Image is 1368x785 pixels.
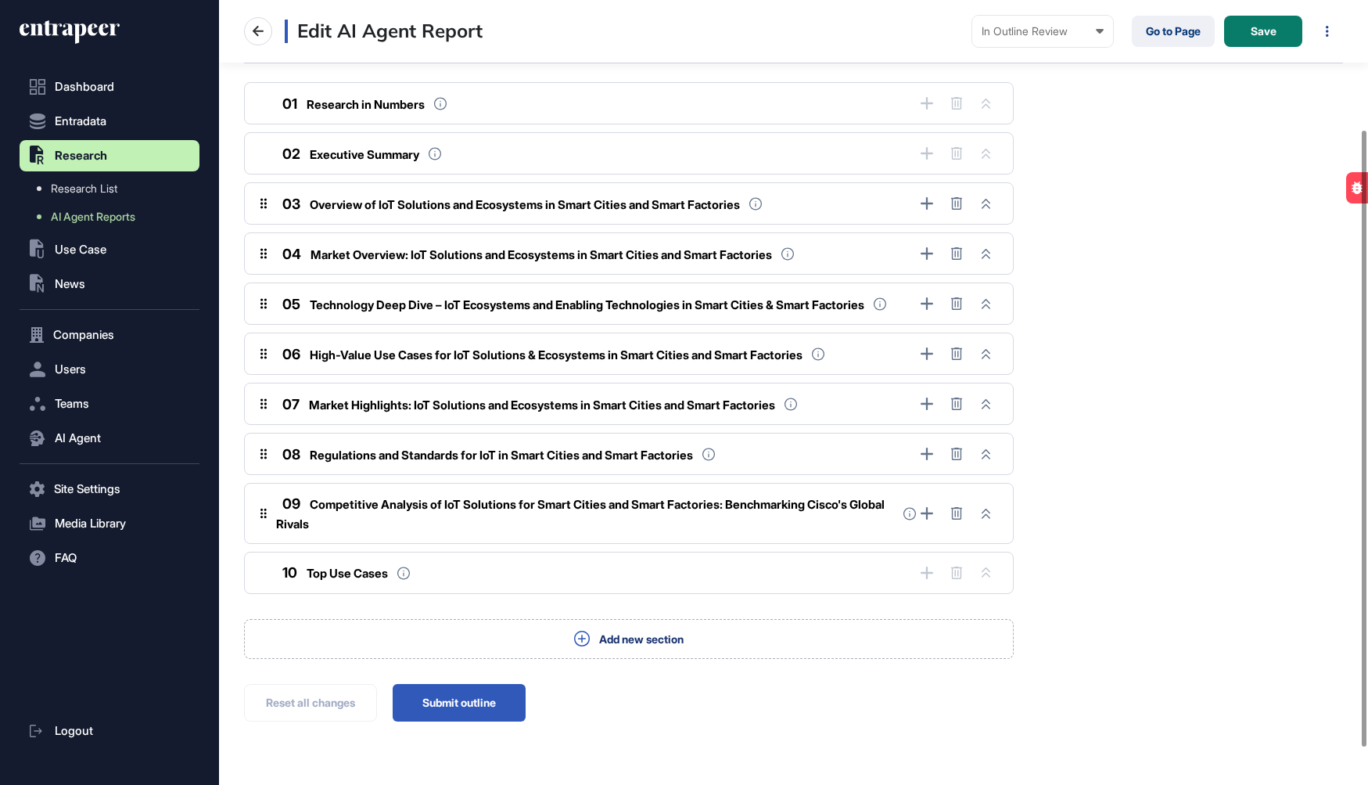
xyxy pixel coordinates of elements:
a: Dashboard [20,71,199,103]
span: Dashboard [55,81,114,93]
button: Research [20,140,199,171]
span: 05 [282,296,300,312]
span: 07 [282,396,300,412]
span: 01 [282,95,297,112]
span: High-Value Use Cases for IoT Solutions & Ecosystems in Smart Cities and Smart Factories [310,347,802,362]
span: Add new section [599,631,684,647]
span: 08 [282,446,300,463]
button: Use Case [20,234,199,265]
button: Teams [20,388,199,420]
span: Competitive Analysis of IoT Solutions for Smart Cities and Smart Factories: Benchmarking Cisco's ... [276,497,885,531]
span: 06 [282,346,300,362]
button: Companies [20,319,199,351]
span: Entradata [55,115,106,128]
span: 04 [282,246,301,262]
button: Entradata [20,106,199,137]
span: Media Library [55,517,126,530]
span: News [55,278,85,290]
span: Save [1251,26,1276,37]
button: Save [1224,16,1302,47]
a: Research List [27,175,199,203]
h3: Edit AI Agent Report [285,20,483,43]
span: Research [55,149,107,162]
span: Use Case [55,243,106,256]
a: Go to Page [1132,16,1215,47]
span: Market Overview: IoT Solutions and Ecosystems in Smart Cities and Smart Factories [311,247,772,262]
button: FAQ [20,542,199,574]
span: Top Use Cases [307,566,388,581]
button: AI Agent [20,423,199,454]
button: Users [20,354,199,385]
span: Executive Summary [310,147,419,162]
button: Submit outline [393,684,526,722]
span: Logout [55,725,93,737]
span: Users [55,363,86,376]
span: 02 [282,146,300,162]
span: Teams [55,398,89,410]
div: In Outline Review [982,25,1104,38]
span: AI Agent [55,432,101,445]
span: 09 [282,495,300,512]
a: AI Agent Reports [27,203,199,231]
span: Technology Deep Dive – IoT Ecosystems and Enabling Technologies in Smart Cities & Smart Factories [310,297,864,312]
span: FAQ [55,552,77,564]
span: Research in Numbers [307,97,425,112]
span: Market Highlights: IoT Solutions and Ecosystems in Smart Cities and Smart Factories [309,398,775,412]
a: Logout [20,715,199,747]
span: Regulations and Standards for IoT in Smart Cities and Smart Factories [310,448,693,463]
span: Site Settings [54,483,120,495]
span: AI Agent Reports [51,211,135,223]
button: Media Library [20,508,199,539]
span: Companies [53,329,114,341]
span: Research List [51,182,117,195]
span: Overview of IoT Solutions and Ecosystems in Smart Cities and Smart Factories [310,197,740,212]
span: 03 [282,196,300,212]
button: Site Settings [20,474,199,505]
button: News [20,268,199,300]
span: 10 [282,564,297,581]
